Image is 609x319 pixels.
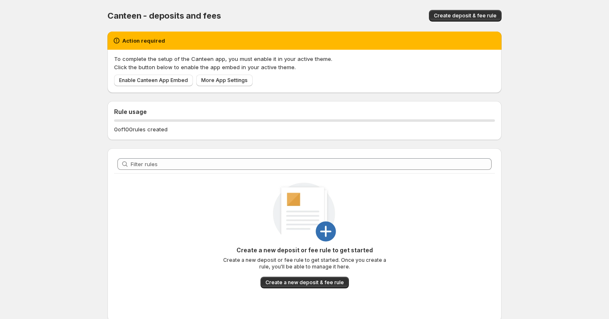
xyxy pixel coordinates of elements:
button: Create deposit & fee rule [429,10,502,22]
a: More App Settings [196,75,253,86]
button: Create a new deposit & fee rule [261,277,349,288]
span: Create deposit & fee rule [434,12,497,19]
p: 0 of 100 rules created [114,125,168,133]
span: Enable Canteen App Embed [119,77,188,84]
h2: Action required [122,36,165,45]
input: Filter rules [131,158,492,170]
span: Create a new deposit & fee rule [266,279,344,286]
h2: Rule usage [114,108,495,116]
p: Create a new deposit or fee rule to get started. Once you create a rule, you'll be able to manage... [222,257,387,270]
span: More App Settings [201,77,248,84]
span: Canteen - deposits and fees [107,11,221,21]
a: Enable Canteen App Embed [114,75,193,86]
p: Create a new deposit or fee rule to get started [222,246,387,254]
p: To complete the setup of the Canteen app, you must enable it in your active theme. [114,55,495,63]
p: Click the button below to enable the app embed in your active theme. [114,63,495,71]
